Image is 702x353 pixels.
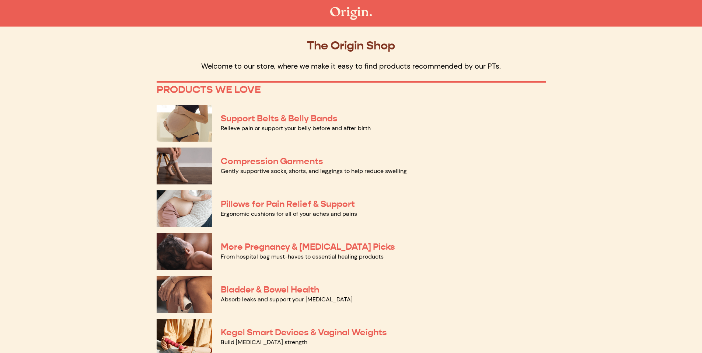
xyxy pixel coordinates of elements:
img: Bladder & Bowel Health [157,276,212,313]
a: Gently supportive socks, shorts, and leggings to help reduce swelling [221,167,407,175]
a: Build [MEDICAL_DATA] strength [221,338,307,346]
a: Absorb leaks and support your [MEDICAL_DATA] [221,295,353,303]
a: Compression Garments [221,156,323,167]
a: Kegel Smart Devices & Vaginal Weights [221,327,387,338]
img: Support Belts & Belly Bands [157,105,212,142]
img: The Origin Shop [330,7,372,20]
img: Compression Garments [157,148,212,184]
a: From hospital bag must-haves to essential healing products [221,253,384,260]
a: Relieve pain or support your belly before and after birth [221,124,371,132]
p: PRODUCTS WE LOVE [157,83,546,96]
a: Ergonomic cushions for all of your aches and pains [221,210,357,218]
a: Pillows for Pain Relief & Support [221,198,355,210]
img: More Pregnancy & Postpartum Picks [157,233,212,270]
p: Welcome to our store, where we make it easy to find products recommended by our PTs. [157,61,546,71]
a: Bladder & Bowel Health [221,284,319,295]
img: Pillows for Pain Relief & Support [157,190,212,227]
a: Support Belts & Belly Bands [221,113,338,124]
p: The Origin Shop [157,38,546,52]
a: More Pregnancy & [MEDICAL_DATA] Picks [221,241,395,252]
